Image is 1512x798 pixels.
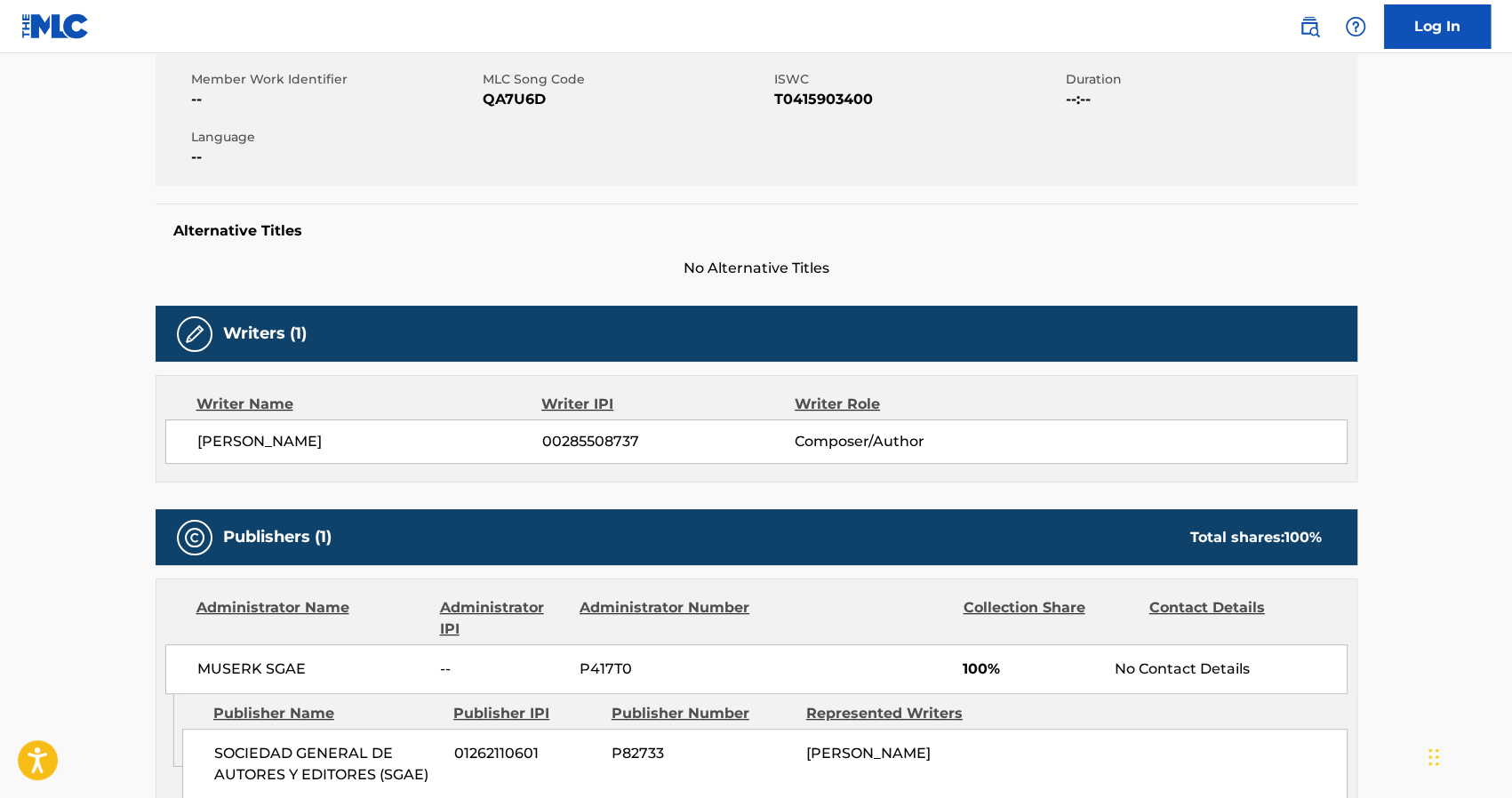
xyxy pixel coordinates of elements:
img: search [1299,16,1320,37]
div: Administrator Name [196,597,427,640]
div: Publisher Number [612,703,793,724]
span: [PERSON_NAME] [197,431,542,452]
span: 100% [963,658,1100,680]
iframe: Chat Widget [1423,713,1512,798]
div: Total shares: [1190,527,1322,548]
span: T0415903400 [774,89,1061,110]
div: Administrator IPI [440,597,566,640]
img: help [1345,16,1366,37]
div: Represented Writers [806,703,988,724]
span: -- [440,658,566,680]
div: Help [1338,9,1373,44]
span: --:-- [1066,89,1353,110]
span: Language [191,128,478,147]
div: Collection Share [963,597,1135,640]
div: Administrator Number [580,597,752,640]
span: 01262110601 [454,743,598,764]
span: QA7U6D [483,89,770,110]
div: Contact Details [1149,597,1322,640]
div: Writer IPI [541,394,795,415]
span: ISWC [774,70,1061,89]
span: MUSERK SGAE [197,658,428,680]
span: -- [191,89,478,110]
span: Composer/Author [795,431,1025,452]
div: Drag [1428,730,1439,784]
div: Writer Role [795,394,1025,415]
div: Writer Name [196,394,542,415]
div: No Contact Details [1114,658,1346,680]
span: MLC Song Code [483,70,770,89]
h5: Writers (1) [223,323,307,344]
h5: Alternative Titles [173,222,1340,240]
span: No Alternative Titles [156,258,1357,279]
h5: Publishers (1) [223,527,332,547]
a: Public Search [1292,9,1327,44]
span: 100 % [1284,529,1322,546]
span: 00285508737 [541,431,794,452]
span: [PERSON_NAME] [806,745,931,762]
div: Publisher Name [213,703,440,724]
span: P417T0 [580,658,752,680]
img: Publishers [184,527,205,548]
img: Writers [184,323,205,345]
span: Duration [1066,70,1353,89]
span: Member Work Identifier [191,70,478,89]
span: P82733 [612,743,793,764]
div: Publisher IPI [453,703,598,724]
a: Log In [1384,4,1491,49]
img: MLC Logo [21,13,90,39]
span: SOCIEDAD GENERAL DE AUTORES Y EDITORES (SGAE) [214,743,441,786]
span: -- [191,147,478,168]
